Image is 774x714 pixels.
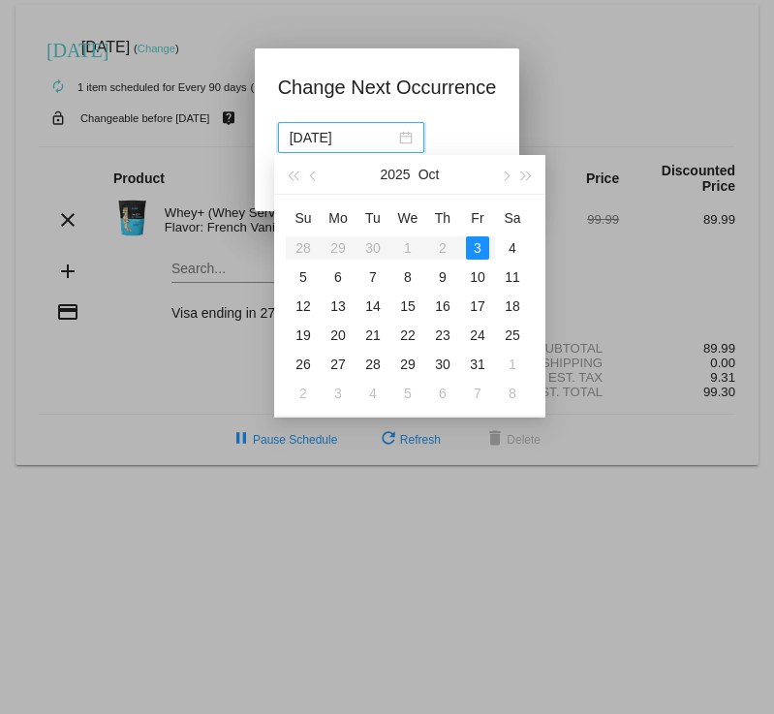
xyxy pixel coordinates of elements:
div: 6 [326,265,350,289]
td: 10/9/2025 [425,263,460,292]
div: 8 [501,382,524,405]
th: Sat [495,202,530,233]
div: 7 [361,265,385,289]
div: 21 [361,324,385,347]
div: 6 [431,382,454,405]
th: Sun [286,202,321,233]
td: 11/4/2025 [356,379,390,408]
div: 24 [466,324,489,347]
div: 11 [501,265,524,289]
div: 14 [361,295,385,318]
td: 10/19/2025 [286,321,321,350]
td: 11/7/2025 [460,379,495,408]
td: 10/20/2025 [321,321,356,350]
div: 4 [501,236,524,260]
td: 10/25/2025 [495,321,530,350]
th: Thu [425,202,460,233]
h1: Change Next Occurrence [278,72,497,103]
div: 20 [326,324,350,347]
div: 1 [501,353,524,376]
button: Last year (Control + left) [282,155,303,194]
td: 10/24/2025 [460,321,495,350]
div: 31 [466,353,489,376]
button: Next month (PageDown) [494,155,515,194]
div: 8 [396,265,419,289]
button: 2025 [381,155,411,194]
div: 25 [501,324,524,347]
input: Select date [290,127,395,148]
div: 3 [326,382,350,405]
td: 10/11/2025 [495,263,530,292]
td: 10/5/2025 [286,263,321,292]
td: 10/15/2025 [390,292,425,321]
td: 10/26/2025 [286,350,321,379]
div: 29 [396,353,419,376]
div: 10 [466,265,489,289]
td: 10/28/2025 [356,350,390,379]
td: 10/16/2025 [425,292,460,321]
td: 11/3/2025 [321,379,356,408]
td: 10/31/2025 [460,350,495,379]
td: 10/18/2025 [495,292,530,321]
th: Tue [356,202,390,233]
td: 11/6/2025 [425,379,460,408]
td: 11/1/2025 [495,350,530,379]
td: 10/10/2025 [460,263,495,292]
button: Oct [418,155,440,194]
td: 10/14/2025 [356,292,390,321]
div: 28 [361,353,385,376]
div: 16 [431,295,454,318]
div: 22 [396,324,419,347]
button: Next year (Control + right) [516,155,538,194]
td: 10/13/2025 [321,292,356,321]
div: 15 [396,295,419,318]
div: 30 [431,353,454,376]
button: Previous month (PageUp) [303,155,325,194]
td: 11/5/2025 [390,379,425,408]
td: 11/8/2025 [495,379,530,408]
div: 5 [396,382,419,405]
div: 12 [292,295,315,318]
td: 10/21/2025 [356,321,390,350]
div: 13 [326,295,350,318]
div: 2 [292,382,315,405]
td: 10/17/2025 [460,292,495,321]
div: 23 [431,324,454,347]
th: Wed [390,202,425,233]
td: 11/2/2025 [286,379,321,408]
td: 10/22/2025 [390,321,425,350]
div: 4 [361,382,385,405]
div: 5 [292,265,315,289]
td: 10/27/2025 [321,350,356,379]
td: 10/30/2025 [425,350,460,379]
th: Mon [321,202,356,233]
div: 17 [466,295,489,318]
td: 10/8/2025 [390,263,425,292]
th: Fri [460,202,495,233]
td: 10/6/2025 [321,263,356,292]
div: 19 [292,324,315,347]
td: 10/29/2025 [390,350,425,379]
div: 18 [501,295,524,318]
div: 9 [431,265,454,289]
div: 27 [326,353,350,376]
td: 10/7/2025 [356,263,390,292]
td: 10/23/2025 [425,321,460,350]
td: 10/4/2025 [495,233,530,263]
td: 10/12/2025 [286,292,321,321]
div: 26 [292,353,315,376]
div: 7 [466,382,489,405]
